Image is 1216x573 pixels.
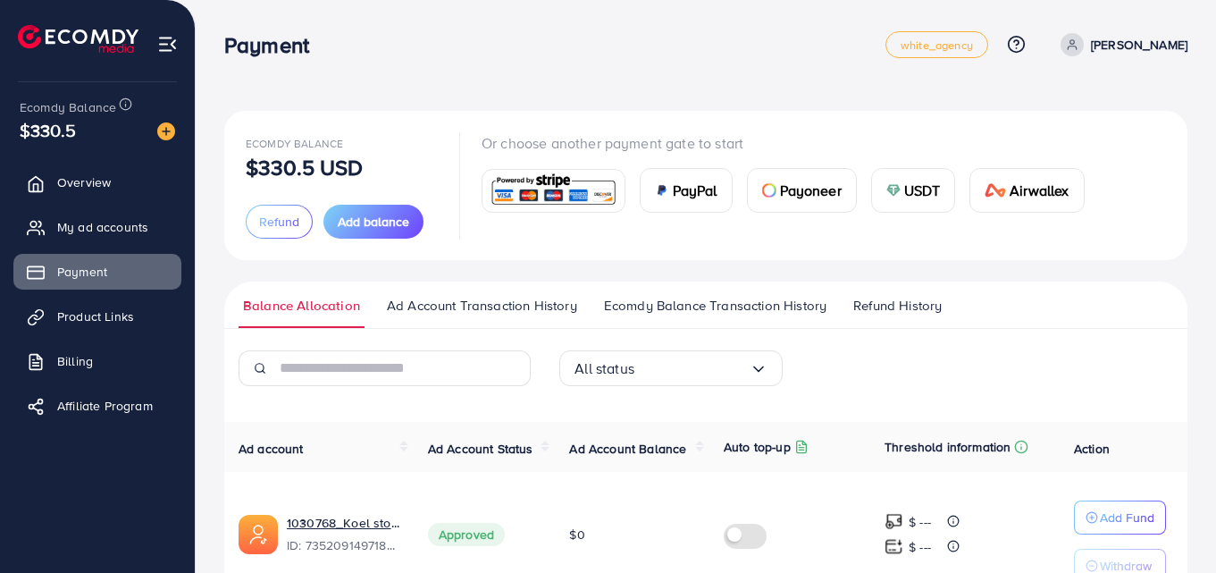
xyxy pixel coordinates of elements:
[569,440,686,458] span: Ad Account Balance
[20,98,116,116] span: Ecomdy Balance
[13,209,181,245] a: My ad accounts
[673,180,717,201] span: PayPal
[1091,34,1187,55] p: [PERSON_NAME]
[1010,180,1069,201] span: Airwallex
[885,512,903,531] img: top-up amount
[57,352,93,370] span: Billing
[482,169,625,213] a: card
[1074,440,1110,458] span: Action
[1074,501,1166,535] button: Add Fund
[885,537,903,556] img: top-up amount
[239,515,278,554] img: ic-ads-acc.e4c84228.svg
[13,388,181,424] a: Affiliate Program
[157,34,178,55] img: menu
[885,436,1011,458] p: Threshold information
[559,350,783,386] div: Search for option
[13,254,181,290] a: Payment
[885,31,988,58] a: white_agency
[569,526,584,544] span: $0
[57,397,153,415] span: Affiliate Program
[1140,493,1203,560] iframe: Chat
[904,180,941,201] span: USDT
[428,440,533,458] span: Ad Account Status
[57,218,148,236] span: My ad accounts
[604,296,826,316] span: Ecomdy Balance Transaction History
[488,172,619,210] img: card
[246,205,313,239] button: Refund
[1053,33,1187,56] a: [PERSON_NAME]
[57,263,107,281] span: Payment
[886,183,901,198] img: card
[871,168,956,213] a: cardUSDT
[1100,507,1154,528] p: Add Fund
[18,25,138,53] img: logo
[338,213,409,231] span: Add balance
[287,514,399,555] div: <span class='underline'>1030768_Koel store_1711792217396</span></br>7352091497182806017
[13,164,181,200] a: Overview
[157,122,175,140] img: image
[13,343,181,379] a: Billing
[224,32,323,58] h3: Payment
[901,39,973,51] span: white_agency
[13,299,181,334] a: Product Links
[909,536,931,558] p: $ ---
[909,511,931,533] p: $ ---
[640,168,733,213] a: cardPayPal
[287,536,399,554] span: ID: 7352091497182806017
[762,183,776,198] img: card
[57,308,134,325] span: Product Links
[387,296,577,316] span: Ad Account Transaction History
[57,173,111,191] span: Overview
[287,514,399,532] a: 1030768_Koel store_1711792217396
[482,132,1099,154] p: Or choose another payment gate to start
[985,183,1006,198] img: card
[747,168,857,213] a: cardPayoneer
[239,440,304,458] span: Ad account
[428,523,505,546] span: Approved
[259,213,299,231] span: Refund
[780,180,842,201] span: Payoneer
[20,117,76,143] span: $330.5
[246,136,343,151] span: Ecomdy Balance
[634,355,750,383] input: Search for option
[323,205,424,239] button: Add balance
[655,183,669,198] img: card
[853,296,942,316] span: Refund History
[724,436,791,458] p: Auto top-up
[243,296,360,316] span: Balance Allocation
[574,355,634,383] span: All status
[246,156,364,178] p: $330.5 USD
[969,168,1084,213] a: cardAirwallex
